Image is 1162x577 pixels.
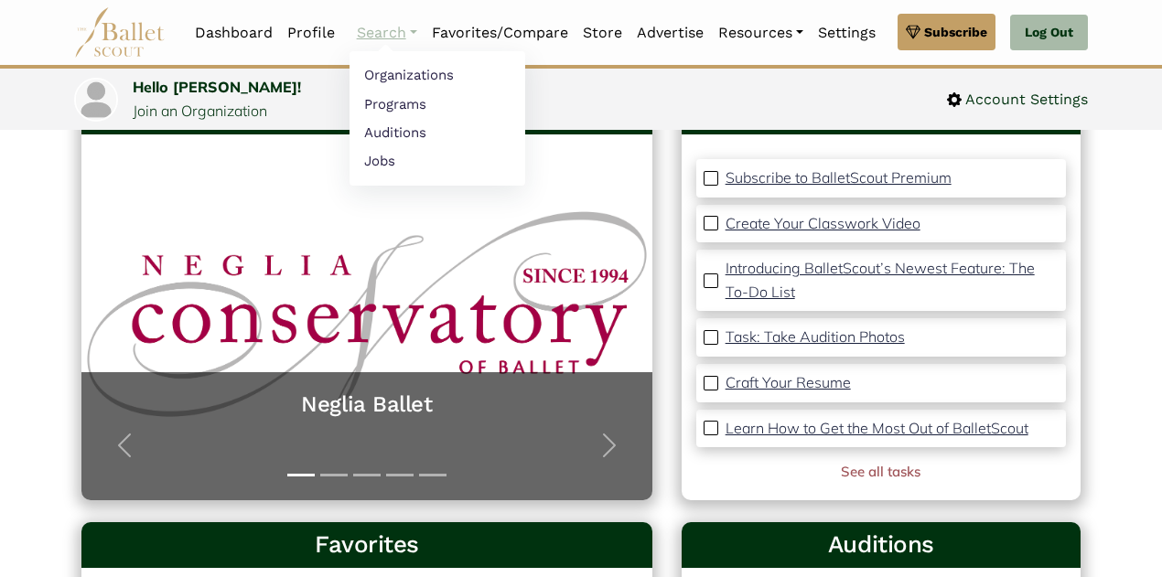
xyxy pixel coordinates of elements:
[629,14,711,52] a: Advertise
[726,214,920,232] p: Create Your Classwork Video
[350,146,525,175] a: Jobs
[962,88,1088,112] span: Account Settings
[350,51,525,186] ul: Resources
[726,166,952,190] a: Subscribe to BalletScout Premium
[320,465,348,486] button: Slide 2
[726,327,905,346] p: Task: Take Audition Photos
[696,529,1066,561] h3: Auditions
[353,465,381,486] button: Slide 3
[726,326,905,349] a: Task: Take Audition Photos
[350,14,425,52] a: Search
[425,14,576,52] a: Favorites/Compare
[350,61,525,90] a: Organizations
[711,14,811,52] a: Resources
[280,14,342,52] a: Profile
[1010,15,1088,51] a: Log Out
[726,417,1028,441] a: Learn How to Get the Most Out of BalletScout
[906,22,920,42] img: gem.svg
[76,80,116,120] img: profile picture
[811,14,883,52] a: Settings
[576,14,629,52] a: Store
[841,463,920,480] a: See all tasks
[726,373,851,391] p: Craft Your Resume
[287,465,315,486] button: Slide 1
[100,390,634,419] a: Neglia Ballet
[726,212,920,236] a: Create Your Classwork Video
[188,14,280,52] a: Dashboard
[133,78,301,96] a: Hello [PERSON_NAME]!
[898,14,995,50] a: Subscribe
[726,259,1035,301] p: Introducing BalletScout’s Newest Feature: The To-Do List
[96,529,638,561] h3: Favorites
[726,168,952,187] p: Subscribe to BalletScout Premium
[947,88,1088,112] a: Account Settings
[350,90,525,118] a: Programs
[386,465,414,486] button: Slide 4
[419,465,447,486] button: Slide 5
[133,102,267,120] a: Join an Organization
[726,371,851,395] a: Craft Your Resume
[726,419,1028,437] p: Learn How to Get the Most Out of BalletScout
[726,257,1059,304] a: Introducing BalletScout’s Newest Feature: The To-Do List
[924,22,987,42] span: Subscribe
[350,118,525,146] a: Auditions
